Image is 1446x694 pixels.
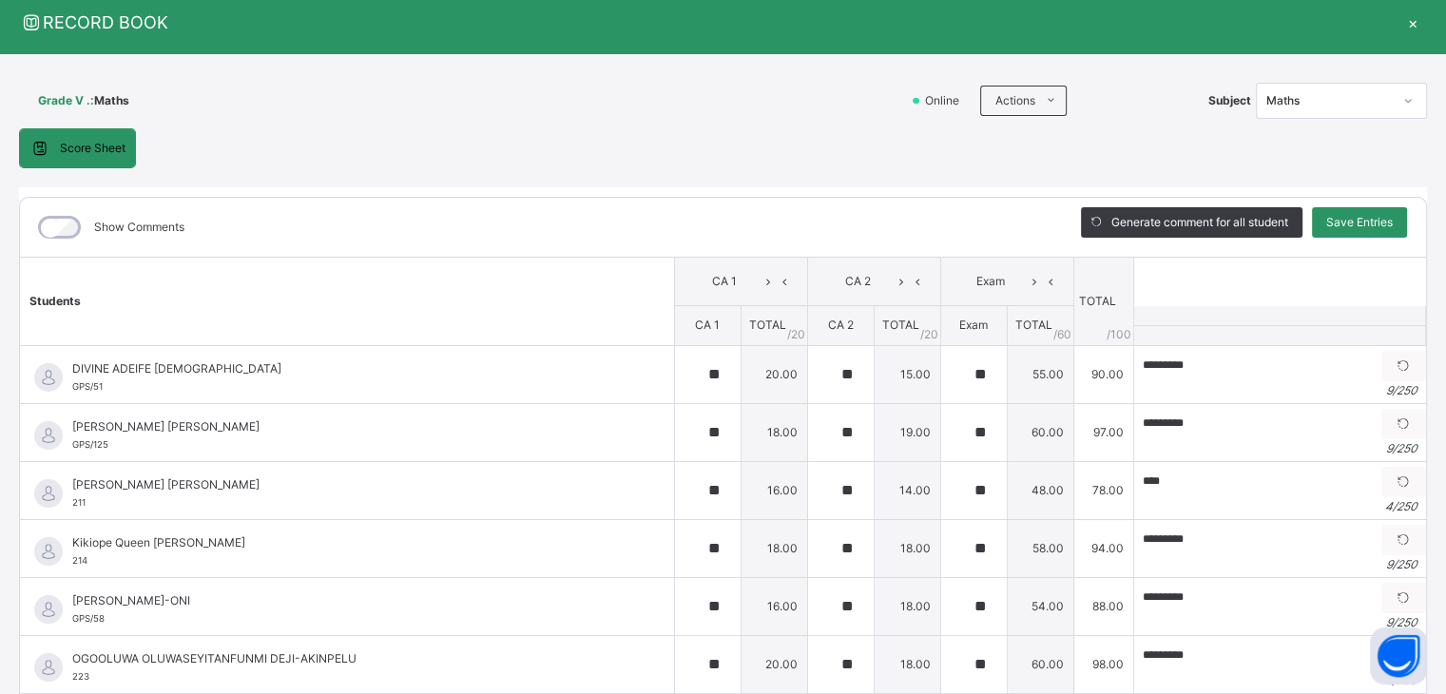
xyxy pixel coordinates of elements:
[72,592,631,609] span: [PERSON_NAME]-ONI
[1073,635,1133,693] td: 98.00
[94,219,184,236] label: Show Comments
[959,318,988,332] span: Exam
[72,671,89,682] span: 223
[1398,10,1427,35] div: ×
[1007,461,1073,519] td: 48.00
[34,421,63,450] img: default.svg
[787,326,805,343] span: / 20
[995,92,1035,109] span: Actions
[1007,345,1073,403] td: 55.00
[72,381,103,392] span: GPS/51
[923,92,971,109] span: Online
[874,345,940,403] td: 15.00
[1111,214,1288,231] span: Generate comment for all student
[1386,383,1417,397] i: 9 / 250
[34,595,63,624] img: default.svg
[822,273,894,290] span: CA 2
[741,345,807,403] td: 20.00
[34,537,63,566] img: default.svg
[1053,326,1071,343] span: / 60
[72,476,631,493] span: [PERSON_NAME] [PERSON_NAME]
[34,479,63,508] img: default.svg
[34,363,63,392] img: default.svg
[874,635,940,693] td: 18.00
[72,497,86,508] span: 211
[29,294,81,308] span: Students
[1007,635,1073,693] td: 60.00
[882,318,919,332] span: TOTAL
[1007,519,1073,577] td: 58.00
[874,519,940,577] td: 18.00
[741,519,807,577] td: 18.00
[1073,577,1133,635] td: 88.00
[828,318,854,332] span: CA 2
[72,439,108,450] span: GPS/125
[1073,258,1133,346] th: TOTAL
[1073,403,1133,461] td: 97.00
[1073,519,1133,577] td: 94.00
[1386,557,1417,571] i: 9 / 250
[741,403,807,461] td: 18.00
[72,418,631,435] span: [PERSON_NAME] [PERSON_NAME]
[94,92,129,109] span: Maths
[1266,92,1392,109] div: Maths
[60,140,125,157] span: Score Sheet
[741,635,807,693] td: 20.00
[955,273,1027,290] span: Exam
[741,577,807,635] td: 16.00
[72,555,87,566] span: 214
[1208,92,1251,109] span: Subject
[874,403,940,461] td: 19.00
[72,534,631,551] span: Kikiope Queen [PERSON_NAME]
[1073,345,1133,403] td: 90.00
[695,318,720,332] span: CA 1
[1015,318,1052,332] span: TOTAL
[1107,326,1131,343] span: /100
[1007,577,1073,635] td: 54.00
[1386,441,1417,455] i: 9 / 250
[920,326,938,343] span: / 20
[1007,403,1073,461] td: 60.00
[874,461,940,519] td: 14.00
[689,273,761,290] span: CA 1
[1370,627,1427,684] button: Open asap
[874,577,940,635] td: 18.00
[749,318,786,332] span: TOTAL
[72,360,631,377] span: DIVINE ADEIFE [DEMOGRAPHIC_DATA]
[72,650,631,667] span: OGOOLUWA OLUWASEYITANFUNMI DEJI-AKINPELU
[19,10,1398,35] span: RECORD BOOK
[741,461,807,519] td: 16.00
[38,92,94,109] span: Grade V . :
[1326,214,1393,231] span: Save Entries
[72,613,105,624] span: GPS/58
[1386,615,1417,629] i: 9 / 250
[1385,499,1417,513] i: 4 / 250
[34,653,63,682] img: default.svg
[1073,461,1133,519] td: 78.00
